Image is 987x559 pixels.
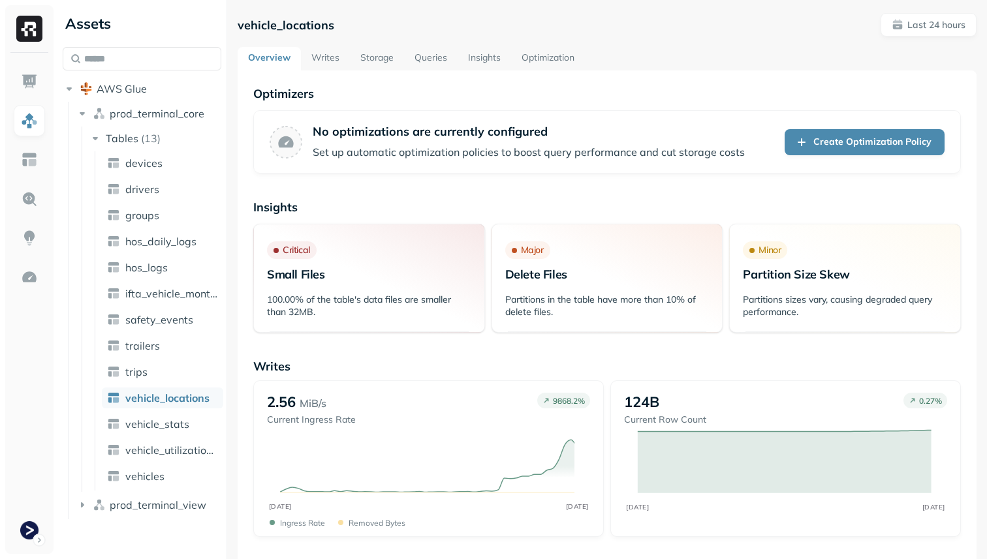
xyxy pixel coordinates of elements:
img: table [107,339,120,352]
span: AWS Glue [97,82,147,95]
a: drivers [102,179,223,200]
a: hos_daily_logs [102,231,223,252]
img: namespace [93,498,106,511]
span: ifta_vehicle_months [125,287,218,300]
img: table [107,470,120,483]
p: Current Row Count [624,414,706,426]
img: table [107,287,120,300]
img: Terminal [20,521,39,539]
span: drivers [125,183,159,196]
a: Writes [301,47,350,70]
p: Critical [283,244,310,256]
a: Overview [238,47,301,70]
p: 0.27 % [919,396,942,406]
p: Removed bytes [349,518,405,528]
tspan: [DATE] [565,502,588,511]
img: Asset Explorer [21,151,38,168]
span: vehicle_utilization_day [125,444,218,457]
img: table [107,444,120,457]
span: trailers [125,339,160,352]
button: AWS Glue [63,78,221,99]
span: groups [125,209,159,222]
p: Ingress Rate [280,518,325,528]
p: Partitions sizes vary, causing degraded query performance. [743,294,947,318]
p: vehicle_locations [238,18,334,33]
p: Optimizers [253,86,961,101]
span: vehicles [125,470,164,483]
a: hos_logs [102,257,223,278]
img: table [107,235,120,248]
p: MiB/s [300,395,326,411]
p: ( 13 ) [141,132,161,145]
a: vehicles [102,466,223,487]
span: trips [125,365,148,378]
img: Dashboard [21,73,38,90]
a: trips [102,361,223,382]
img: namespace [93,107,106,120]
tspan: [DATE] [626,503,649,511]
img: table [107,365,120,378]
tspan: [DATE] [268,502,291,511]
span: hos_daily_logs [125,235,196,248]
div: Assets [63,13,221,34]
a: Storage [350,47,404,70]
a: vehicle_utilization_day [102,440,223,461]
button: Last 24 hours [881,13,977,37]
img: Assets [21,112,38,129]
p: Partitions in the table have more than 10% of delete files. [505,294,710,318]
a: devices [102,153,223,174]
img: table [107,183,120,196]
p: Insights [253,200,961,215]
img: Ryft [16,16,42,42]
p: Current Ingress Rate [267,414,356,426]
span: Tables [106,132,138,145]
a: Queries [404,47,458,70]
img: table [107,417,120,431]
a: trailers [102,335,223,356]
img: Query Explorer [21,190,38,207]
p: Partition Size Skew [743,267,947,282]
button: prod_terminal_view [76,494,222,515]
img: table [107,157,120,170]
a: groups [102,205,223,226]
p: Set up automatic optimization policies to boost query performance and cut storage costs [313,144,745,160]
span: prod_terminal_core [110,107,204,120]
span: prod_terminal_view [110,498,206,511]
img: table [107,391,120,404]
img: Optimization [21,269,38,286]
button: Tables(13) [89,128,223,149]
a: Create Optimization Policy [785,129,945,155]
img: root [80,82,93,95]
span: safety_events [125,313,193,326]
span: devices [125,157,163,170]
tspan: [DATE] [922,503,945,511]
a: Insights [458,47,511,70]
p: 2.56 [267,393,296,411]
span: vehicle_locations [125,391,210,404]
a: safety_events [102,309,223,330]
p: Major [521,244,544,256]
p: 9868.2 % [553,396,585,406]
span: vehicle_stats [125,417,189,431]
a: Optimization [511,47,585,70]
p: No optimizations are currently configured [313,124,745,139]
p: Minor [759,244,781,256]
img: table [107,313,120,326]
a: vehicle_locations [102,387,223,408]
img: table [107,209,120,222]
button: prod_terminal_core [76,103,222,124]
span: hos_logs [125,261,168,274]
img: Insights [21,230,38,247]
p: Small Files [267,267,471,282]
a: vehicle_stats [102,414,223,434]
p: 100.00% of the table's data files are smaller than 32MB. [267,294,471,318]
p: Delete Files [505,267,710,282]
p: Writes [253,359,961,374]
img: table [107,261,120,274]
p: 124B [624,393,659,411]
p: Last 24 hours [907,19,965,31]
a: ifta_vehicle_months [102,283,223,304]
